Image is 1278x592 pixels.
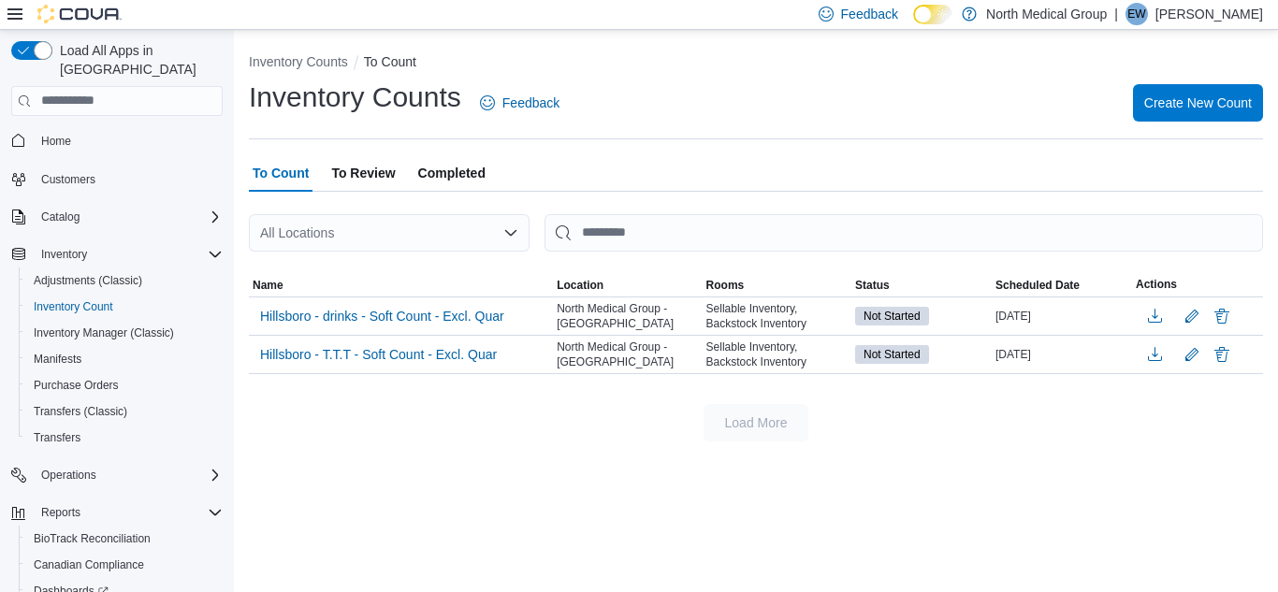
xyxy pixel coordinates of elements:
nav: An example of EuiBreadcrumbs [249,52,1263,75]
div: Sellable Inventory, Backstock Inventory [703,336,851,373]
span: Transfers (Classic) [26,400,223,423]
span: Not Started [864,346,921,363]
span: Inventory [34,243,223,266]
button: Customers [4,166,230,193]
button: Canadian Compliance [19,552,230,578]
img: Cova [37,5,122,23]
span: Manifests [26,348,223,370]
button: Rooms [703,274,851,296]
span: Manifests [34,352,81,367]
a: Adjustments (Classic) [26,269,150,292]
span: Catalog [34,206,223,228]
input: Dark Mode [913,5,952,24]
span: Inventory Manager (Classic) [34,325,174,340]
span: Actions [1136,277,1177,292]
span: Operations [34,464,223,486]
span: Feedback [502,94,559,112]
a: Canadian Compliance [26,554,152,576]
button: Edit count details [1181,340,1203,368]
button: Operations [34,464,104,486]
button: Open list of options [503,225,518,240]
button: Adjustments (Classic) [19,267,230,294]
span: Not Started [855,307,929,325]
button: Inventory [34,243,94,266]
a: Inventory Count [26,296,121,318]
button: Location [553,274,702,296]
button: Hillsboro - T.T.T - Soft Count - Excl. Quar [253,340,504,368]
button: Scheduled Date [992,274,1132,296]
span: Inventory Count [34,299,113,314]
span: To Count [253,154,309,192]
a: Manifests [26,348,89,370]
span: Location [557,278,603,293]
span: Purchase Orders [34,378,119,393]
span: Create New Count [1144,94,1252,112]
span: Customers [34,167,223,191]
span: Hillsboro - T.T.T - Soft Count - Excl. Quar [260,345,497,364]
p: [PERSON_NAME] [1155,3,1263,25]
span: Catalog [41,209,80,224]
span: Adjustments (Classic) [34,273,142,288]
button: Transfers [19,425,230,451]
a: Inventory Manager (Classic) [26,322,182,344]
span: Load More [725,413,788,432]
span: Inventory Manager (Classic) [26,322,223,344]
span: Name [253,278,283,293]
span: Canadian Compliance [34,557,144,572]
span: Not Started [864,308,921,325]
a: Purchase Orders [26,374,126,397]
button: BioTrack Reconciliation [19,526,230,552]
span: Adjustments (Classic) [26,269,223,292]
button: Edit count details [1181,302,1203,330]
button: Inventory Counts [249,54,348,69]
button: Status [851,274,992,296]
span: Feedback [841,5,898,23]
span: EW [1127,3,1145,25]
span: Status [855,278,890,293]
span: Rooms [706,278,745,293]
span: Home [41,134,71,149]
span: Hillsboro - drinks - Soft Count - Excl. Quar [260,307,504,325]
button: Load More [704,404,808,441]
button: Operations [4,462,230,488]
a: Transfers (Classic) [26,400,135,423]
h1: Inventory Counts [249,79,461,116]
input: This is a search bar. After typing your query, hit enter to filter the results lower in the page. [545,214,1263,252]
span: Transfers [26,426,223,449]
a: Home [34,130,79,152]
span: Canadian Compliance [26,554,223,576]
button: Catalog [4,204,230,230]
span: Reports [41,505,80,520]
button: Name [249,274,553,296]
span: North Medical Group - [GEOGRAPHIC_DATA] [557,339,698,369]
div: [DATE] [992,343,1132,366]
span: Customers [41,172,95,187]
a: BioTrack Reconciliation [26,527,158,550]
a: Feedback [472,84,567,122]
button: Delete [1211,343,1233,366]
button: Delete [1211,305,1233,327]
button: Inventory [4,241,230,267]
span: Purchase Orders [26,374,223,397]
span: Operations [41,468,96,483]
span: Transfers [34,430,80,445]
p: North Medical Group [986,3,1107,25]
div: Sellable Inventory, Backstock Inventory [703,297,851,335]
button: Inventory Manager (Classic) [19,320,230,346]
span: Inventory Count [26,296,223,318]
span: To Review [331,154,395,192]
button: Catalog [34,206,87,228]
span: Scheduled Date [995,278,1080,293]
button: Manifests [19,346,230,372]
p: | [1114,3,1118,25]
span: Not Started [855,345,929,364]
a: Transfers [26,426,88,449]
span: Dark Mode [913,24,914,25]
span: Reports [34,501,223,524]
button: Hillsboro - drinks - Soft Count - Excl. Quar [253,302,512,330]
button: To Count [364,54,416,69]
span: Completed [418,154,486,192]
span: Home [34,129,223,152]
span: Inventory [41,247,87,262]
button: Create New Count [1133,84,1263,122]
